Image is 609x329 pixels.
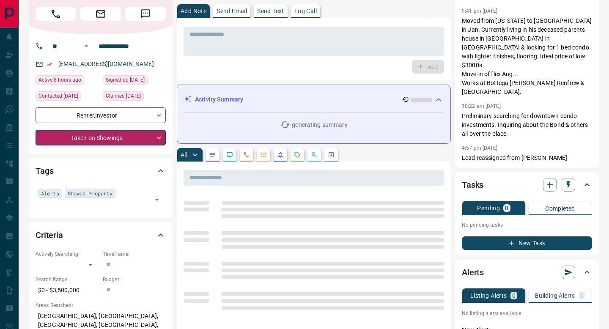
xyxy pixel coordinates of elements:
svg: Notes [209,151,216,158]
p: Send Text [257,8,284,14]
p: Listing Alerts [470,293,507,299]
h2: Alerts [462,266,484,279]
div: Sun Jul 05 2015 [103,75,166,87]
p: Actively Searching: [36,250,99,258]
div: Tags [36,161,166,181]
p: 0 [512,293,516,299]
p: Lead reassigned from [PERSON_NAME] [462,154,592,162]
span: Active 8 hours ago [38,76,81,84]
span: Alerts [41,189,59,197]
span: Signed up [DATE] [106,76,145,84]
svg: Requests [294,151,301,158]
span: Call [36,7,76,21]
p: Log Call [294,8,317,14]
p: Areas Searched: [36,302,166,309]
a: [EMAIL_ADDRESS][DOMAIN_NAME] [58,60,154,67]
p: All [181,152,187,158]
p: No pending tasks [462,219,592,231]
svg: Calls [243,151,250,158]
p: Preliminary searching for downtown condo investments. Inquiring about the Bond & others all over ... [462,112,592,138]
div: Taken on Showings [36,130,166,145]
svg: Lead Browsing Activity [226,151,233,158]
span: Message [125,7,166,21]
p: Search Range: [36,276,99,283]
h2: Tags [36,164,53,178]
svg: Opportunities [311,151,318,158]
p: Send Email [217,8,247,14]
p: 9:41 pm [DATE] [462,8,498,14]
p: Pending [477,205,500,211]
svg: Emails [260,151,267,158]
div: Fri Dec 10 2021 [103,91,166,103]
button: Open [151,194,163,206]
p: 4:57 pm [DATE] [462,145,498,151]
span: Showed Property [68,189,113,197]
p: Building Alerts [535,293,575,299]
span: Contacted [DATE] [38,92,78,100]
button: Open [81,41,91,51]
div: Alerts [462,262,592,282]
p: Completed [545,206,575,211]
div: Mon Sep 15 2025 [36,75,99,87]
svg: Listing Alerts [277,151,284,158]
div: Criteria [36,225,166,245]
p: 0 [505,205,508,211]
p: Timeframe: [103,250,166,258]
span: Email [80,7,121,21]
div: Renter , Investor [36,107,166,123]
p: 1 [580,293,584,299]
div: Activity Summary [184,92,444,107]
h2: Criteria [36,228,63,242]
p: Moved from [US_STATE] to [GEOGRAPHIC_DATA] in Jan. Currently living in his deceased parents house... [462,16,592,96]
p: $0 - $3,500,000 [36,283,99,297]
span: Claimed [DATE] [106,92,141,100]
p: 10:22 am [DATE] [462,103,501,109]
svg: Email Verified [47,61,52,67]
p: Add Note [181,8,206,14]
h2: Tasks [462,178,483,192]
p: Budget: [103,276,166,283]
p: No listing alerts available [462,310,592,317]
div: Tasks [462,175,592,195]
p: generating summary [292,121,347,129]
p: Activity Summary [195,95,243,104]
svg: Agent Actions [328,151,335,158]
div: Wed Mar 20 2024 [36,91,99,103]
button: New Task [462,236,592,250]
